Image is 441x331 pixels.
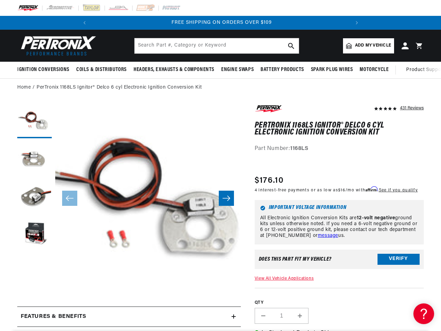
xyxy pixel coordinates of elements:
[17,104,52,138] button: Load image 1 in gallery view
[350,16,364,30] button: Translation missing: en.sections.announcements.next_announcement
[17,62,73,78] summary: Ignition Conversions
[318,233,338,238] a: message
[357,215,395,221] strong: 12-volt negative
[17,84,31,91] a: Home
[255,144,424,153] div: Part Number:
[311,66,353,73] span: Spark Plug Wires
[78,16,91,30] button: Translation missing: en.sections.announcements.previous_announcement
[360,66,389,73] span: Motorcycle
[307,62,356,78] summary: Spark Plug Wires
[92,19,351,27] div: Announcement
[17,84,424,91] nav: breadcrumbs
[400,104,424,112] div: 431 Reviews
[21,312,86,321] h2: Features & Benefits
[17,142,52,176] button: Load image 2 in gallery view
[257,62,307,78] summary: Battery Products
[134,66,214,73] span: Headers, Exhausts & Components
[284,38,299,53] button: search button
[365,187,378,192] span: Affirm
[259,257,332,262] div: Does This part fit My vehicle?
[17,307,241,327] summary: Features & Benefits
[62,191,77,206] button: Slide left
[261,66,304,73] span: Battery Products
[171,20,272,25] span: FREE SHIPPING ON ORDERS OVER $109
[218,62,257,78] summary: Engine Swaps
[338,188,345,192] span: $16
[130,62,218,78] summary: Headers, Exhausts & Components
[255,277,314,281] a: View All Vehicle Applications
[17,218,52,252] button: Load image 4 in gallery view
[17,66,69,73] span: Ignition Conversions
[255,300,424,306] label: QTY
[17,34,97,58] img: Pertronix
[379,188,418,192] a: See if you qualify - Learn more about Affirm Financing (opens in modal)
[37,84,202,91] a: PerTronix 1168LS Ignitor® Delco 6 cyl Electronic Ignition Conversion Kit
[260,215,418,239] p: All Electronic Ignition Conversion Kits are ground kits unless otherwise noted. If you need a 6-v...
[73,62,130,78] summary: Coils & Distributors
[255,174,284,187] span: $176.10
[255,122,424,136] h1: PerTronix 1168LS Ignitor® Delco 6 cyl Electronic Ignition Conversion Kit
[260,205,418,211] h6: Important Voltage Information
[92,19,351,27] div: 2 of 2
[355,42,391,49] span: Add my vehicle
[290,146,308,151] strong: 1168LS
[378,254,420,265] button: Verify
[76,66,127,73] span: Coils & Distributors
[17,104,241,293] media-gallery: Gallery Viewer
[255,187,418,193] p: 4 interest-free payments or as low as /mo with .
[221,66,254,73] span: Engine Swaps
[219,191,234,206] button: Slide right
[17,180,52,214] button: Load image 3 in gallery view
[343,38,394,53] a: Add my vehicle
[356,62,392,78] summary: Motorcycle
[135,38,299,53] input: Search Part #, Category or Keyword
